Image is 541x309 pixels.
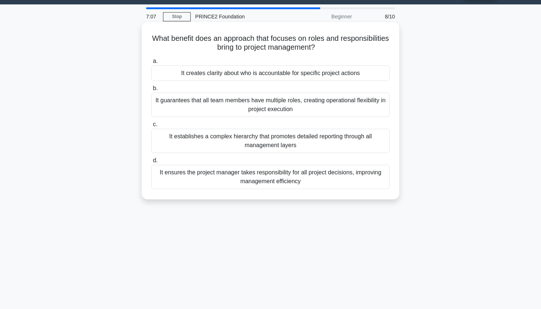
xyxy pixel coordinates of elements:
div: It guarantees that all team members have multiple roles, creating operational flexibility in proj... [151,93,390,117]
span: a. [153,58,158,64]
h5: What benefit does an approach that focuses on roles and responsibilities bring to project managem... [151,34,390,52]
div: It ensures the project manager takes responsibility for all project decisions, improving manageme... [151,165,390,189]
div: It creates clarity about who is accountable for specific project actions [151,65,390,81]
span: c. [153,121,157,127]
a: Stop [163,12,191,21]
span: b. [153,85,158,91]
span: d. [153,157,158,163]
div: 7:07 [142,9,163,24]
div: It establishes a complex hierarchy that promotes detailed reporting through all management layers [151,129,390,153]
div: PRINCE2 Foundation [191,9,292,24]
div: 8/10 [356,9,399,24]
div: Beginner [292,9,356,24]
